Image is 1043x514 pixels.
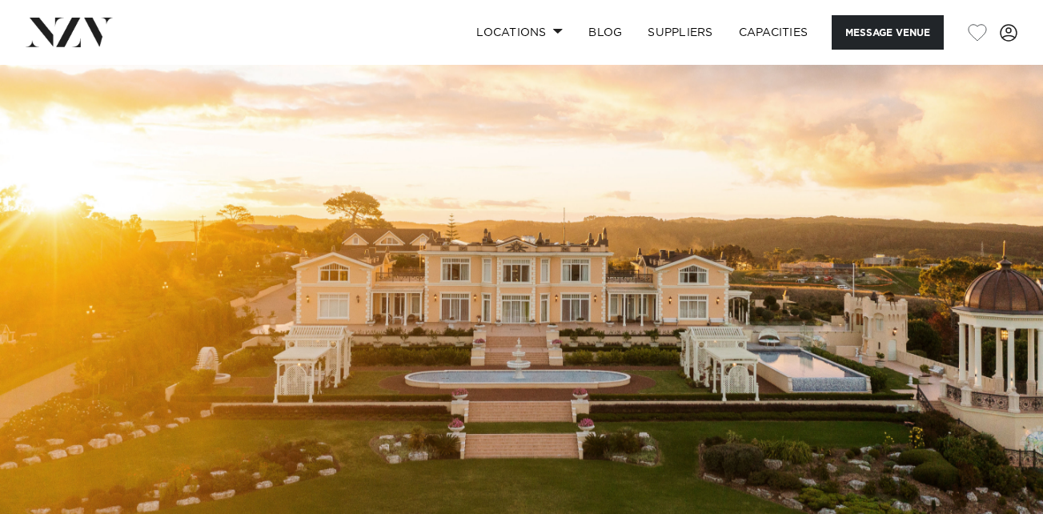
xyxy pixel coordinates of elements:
[635,15,725,50] a: SUPPLIERS
[726,15,821,50] a: Capacities
[576,15,635,50] a: BLOG
[832,15,944,50] button: Message Venue
[463,15,576,50] a: Locations
[26,18,113,46] img: nzv-logo.png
